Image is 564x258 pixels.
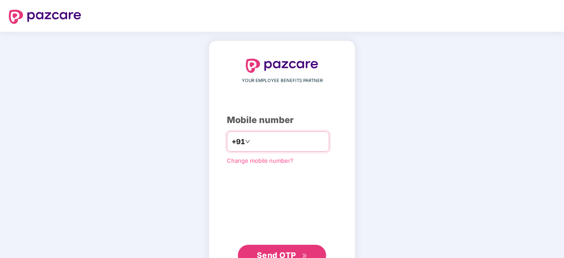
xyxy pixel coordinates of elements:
span: +91 [232,136,245,147]
a: Change mobile number? [227,157,293,164]
img: logo [246,59,318,73]
div: Mobile number [227,113,337,127]
span: down [245,139,250,144]
img: logo [9,10,81,24]
span: YOUR EMPLOYEE BENEFITS PARTNER [242,77,323,84]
